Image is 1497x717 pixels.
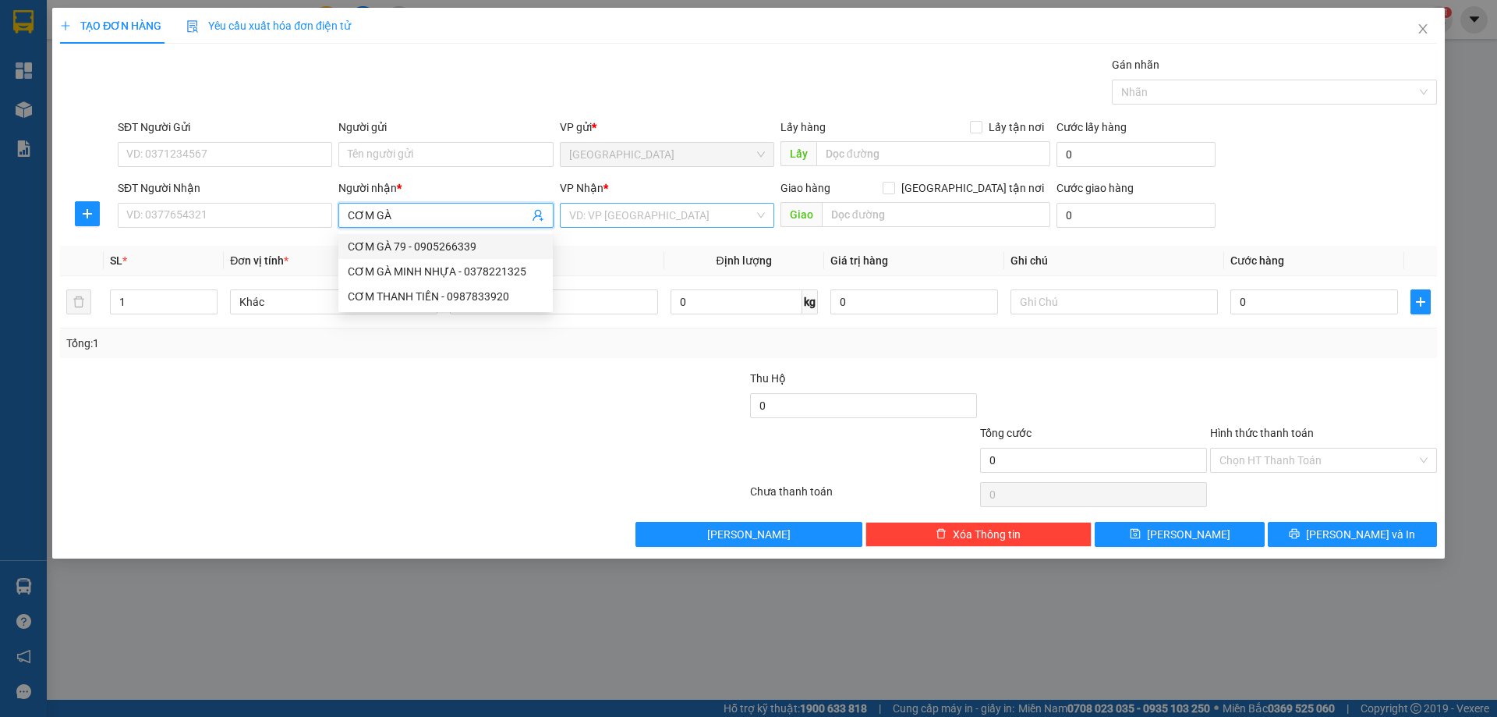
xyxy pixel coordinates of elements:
[780,141,816,166] span: Lấy
[1289,528,1300,541] span: printer
[1401,8,1445,51] button: Close
[748,483,979,510] div: Chưa thanh toán
[1056,203,1216,228] input: Cước giao hàng
[66,289,91,314] button: delete
[118,179,332,197] div: SĐT Người Nhận
[532,209,544,222] span: user-add
[1056,121,1127,133] label: Cước lấy hàng
[780,121,826,133] span: Lấy hàng
[1230,254,1284,267] span: Cước hàng
[338,259,553,284] div: CƠM GÀ MINH NHỰA - 0378221325
[348,263,543,280] div: CƠM GÀ MINH NHỰA - 0378221325
[348,288,543,305] div: CƠM THANH TIỀN - 0987833920
[180,101,248,117] span: Chưa cước
[1210,427,1314,439] label: Hình thức thanh toán
[186,20,351,32] span: Yêu cầu xuất hóa đơn điện tử
[450,289,657,314] input: VD: Bàn, Ghế
[635,522,862,547] button: [PERSON_NAME]
[1056,142,1216,167] input: Cước lấy hàng
[1268,522,1437,547] button: printer[PERSON_NAME] và In
[569,143,765,166] span: SÀI GÒN
[1411,296,1430,308] span: plus
[182,51,280,69] div: PHI XÀ CỪ
[1417,23,1429,35] span: close
[816,141,1050,166] input: Dọc đường
[110,254,122,267] span: SL
[1004,246,1224,276] th: Ghi chú
[822,202,1050,227] input: Dọc đường
[186,20,199,33] img: icon
[560,119,774,136] div: VP gửi
[1147,526,1230,543] span: [PERSON_NAME]
[75,201,100,226] button: plus
[182,15,220,31] span: Nhận:
[338,119,553,136] div: Người gửi
[982,119,1050,136] span: Lấy tận nơi
[66,335,578,352] div: Tổng: 1
[895,179,1050,197] span: [GEOGRAPHIC_DATA] tận nơi
[780,182,830,194] span: Giao hàng
[560,182,603,194] span: VP Nhận
[13,13,37,30] span: Gửi:
[1306,526,1415,543] span: [PERSON_NAME] và In
[182,13,280,51] div: BỒNG SƠN
[1095,522,1264,547] button: save[PERSON_NAME]
[1410,289,1431,314] button: plus
[780,202,822,227] span: Giao
[830,254,888,267] span: Giá trị hàng
[338,179,553,197] div: Người nhận
[953,526,1021,543] span: Xóa Thông tin
[830,289,998,314] input: 0
[1112,59,1159,71] label: Gán nhãn
[338,234,553,259] div: CƠM GÀ 79 - 0905266339
[750,372,786,385] span: Thu Hộ
[980,427,1032,439] span: Tổng cước
[118,119,332,136] div: SĐT Người Gửi
[1010,289,1218,314] input: Ghi Chú
[338,284,553,309] div: CƠM THANH TIỀN - 0987833920
[76,208,99,220] span: plus
[60,20,161,32] span: TẠO ĐƠN HÀNG
[348,238,543,255] div: CƠM GÀ 79 - 0905266339
[60,20,71,31] span: plus
[230,254,288,267] span: Đơn vị tính
[1130,528,1141,541] span: save
[802,289,818,314] span: kg
[865,522,1092,547] button: deleteXóa Thông tin
[707,526,791,543] span: [PERSON_NAME]
[717,254,772,267] span: Định lượng
[13,13,172,48] div: [GEOGRAPHIC_DATA]
[1056,182,1134,194] label: Cước giao hàng
[936,528,947,541] span: delete
[239,290,428,314] span: Khác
